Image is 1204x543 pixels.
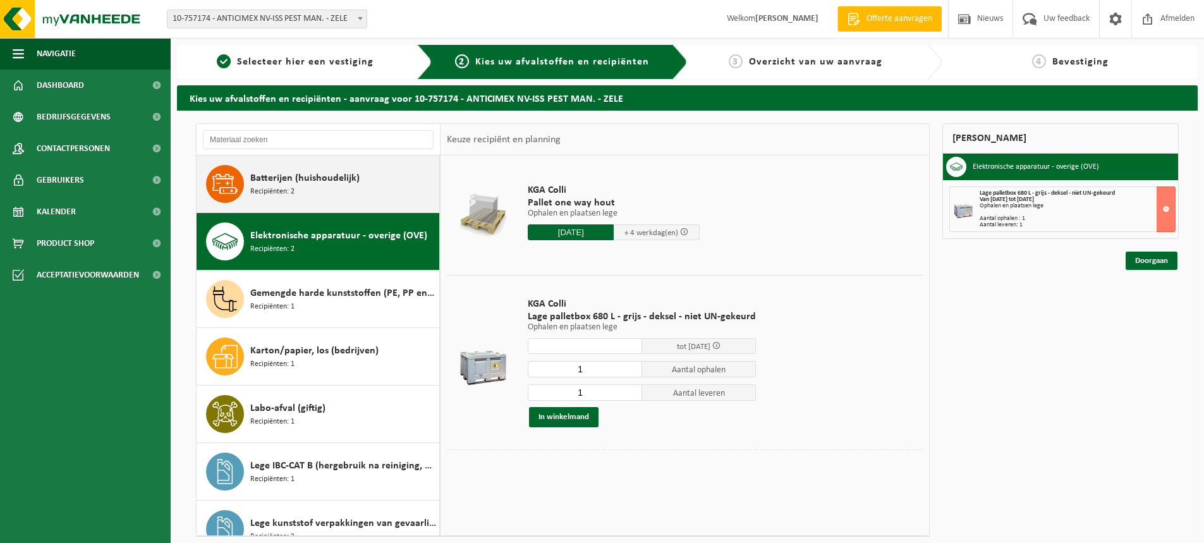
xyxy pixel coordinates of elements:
button: Gemengde harde kunststoffen (PE, PP en PVC), recycleerbaar (industrieel) Recipiënten: 1 [197,271,440,328]
span: Recipiënten: 3 [250,531,295,543]
span: Recipiënten: 1 [250,473,295,485]
span: Recipiënten: 1 [250,301,295,313]
div: Aantal leveren: 1 [980,222,1175,228]
span: Lege kunststof verpakkingen van gevaarlijke stoffen [250,516,436,531]
input: Selecteer datum [528,338,642,354]
h2: Kies uw afvalstoffen en recipiënten - aanvraag voor 10-757174 - ANTICIMEX NV-ISS PEST MAN. - ZELE [177,85,1198,110]
span: Lage palletbox 680 L - grijs - deksel - niet UN-gekeurd [528,310,756,323]
span: Lege IBC-CAT B (hergebruik na reiniging, 2e keuze) [250,458,436,473]
span: 4 [1032,54,1046,68]
strong: Van [DATE] tot [DATE] [980,196,1034,203]
span: Acceptatievoorwaarden [37,259,139,291]
span: Overzicht van uw aanvraag [749,57,882,67]
span: Gebruikers [37,164,84,196]
span: Batterijen (huishoudelijk) [250,171,360,186]
span: Dashboard [37,70,84,101]
span: Offerte aanvragen [863,13,935,25]
span: Navigatie [37,38,76,70]
span: Labo-afval (giftig) [250,401,325,416]
div: [PERSON_NAME] [942,123,1179,154]
strong: [PERSON_NAME] [755,14,818,23]
span: Recipiënten: 2 [250,243,295,255]
a: 1Selecteer hier een vestiging [183,54,407,70]
button: Labo-afval (giftig) Recipiënten: 1 [197,386,440,443]
span: 10-757174 - ANTICIMEX NV-ISS PEST MAN. - ZELE [167,9,367,28]
span: Aantal leveren [642,384,757,401]
span: Karton/papier, los (bedrijven) [250,343,379,358]
button: Elektronische apparatuur - overige (OVE) Recipiënten: 2 [197,213,440,271]
span: KGA Colli [528,298,756,310]
button: Karton/papier, los (bedrijven) Recipiënten: 1 [197,328,440,386]
span: Bevestiging [1052,57,1109,67]
span: Kalender [37,196,76,228]
span: Gemengde harde kunststoffen (PE, PP en PVC), recycleerbaar (industrieel) [250,286,436,301]
span: 3 [729,54,743,68]
span: Kies uw afvalstoffen en recipiënten [475,57,649,67]
span: KGA Colli [528,184,700,197]
span: 10-757174 - ANTICIMEX NV-ISS PEST MAN. - ZELE [167,10,367,28]
input: Materiaal zoeken [203,130,434,149]
p: Ophalen en plaatsen lege [528,323,756,332]
span: Elektronische apparatuur - overige (OVE) [250,228,427,243]
span: 1 [217,54,231,68]
span: Recipiënten: 1 [250,416,295,428]
span: + 4 werkdag(en) [624,229,678,237]
button: In winkelmand [529,407,599,427]
p: Ophalen en plaatsen lege [528,209,700,218]
div: Aantal ophalen : 1 [980,216,1175,222]
span: Lage palletbox 680 L - grijs - deksel - niet UN-gekeurd [980,190,1115,197]
span: Product Shop [37,228,94,259]
span: Recipiënten: 2 [250,186,295,198]
a: Offerte aanvragen [837,6,942,32]
span: Bedrijfsgegevens [37,101,111,133]
span: Selecteer hier een vestiging [237,57,374,67]
span: Recipiënten: 1 [250,358,295,370]
div: Ophalen en plaatsen lege [980,203,1175,209]
span: Contactpersonen [37,133,110,164]
input: Selecteer datum [528,224,614,240]
span: tot [DATE] [677,343,710,351]
button: Lege IBC-CAT B (hergebruik na reiniging, 2e keuze) Recipiënten: 1 [197,443,440,501]
span: Aantal ophalen [642,361,757,377]
h3: Elektronische apparatuur - overige (OVE) [973,157,1099,177]
a: Doorgaan [1126,252,1177,270]
span: 2 [455,54,469,68]
button: Batterijen (huishoudelijk) Recipiënten: 2 [197,156,440,213]
div: Keuze recipiënt en planning [441,124,567,156]
span: Pallet one way hout [528,197,700,209]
